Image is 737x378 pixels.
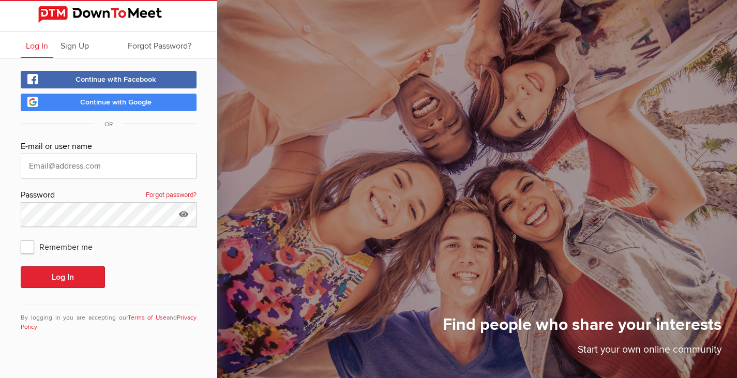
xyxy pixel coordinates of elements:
div: Password [21,189,197,202]
input: Email@address.com [21,154,197,178]
a: Log In [21,32,53,58]
span: Log In [26,41,48,51]
img: DownToMeet [38,6,179,23]
a: Sign Up [55,32,94,58]
a: Forgot Password? [123,32,197,58]
a: Terms of Use [128,314,167,322]
span: Sign Up [61,41,89,51]
a: Continue with Google [21,94,197,111]
h1: Find people who share your interests [443,314,721,342]
p: Start your own online community [443,342,721,362]
a: Continue with Facebook [21,71,197,88]
button: Log In [21,266,105,288]
span: Continue with Google [80,98,152,107]
div: E-mail or user name [21,140,197,154]
a: Forgot password? [146,189,197,202]
span: Continue with Facebook [76,75,156,84]
span: OR [94,120,123,128]
span: Remember me [21,237,103,256]
span: Forgot Password? [128,41,191,51]
div: By logging in you are accepting our and [21,305,197,332]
